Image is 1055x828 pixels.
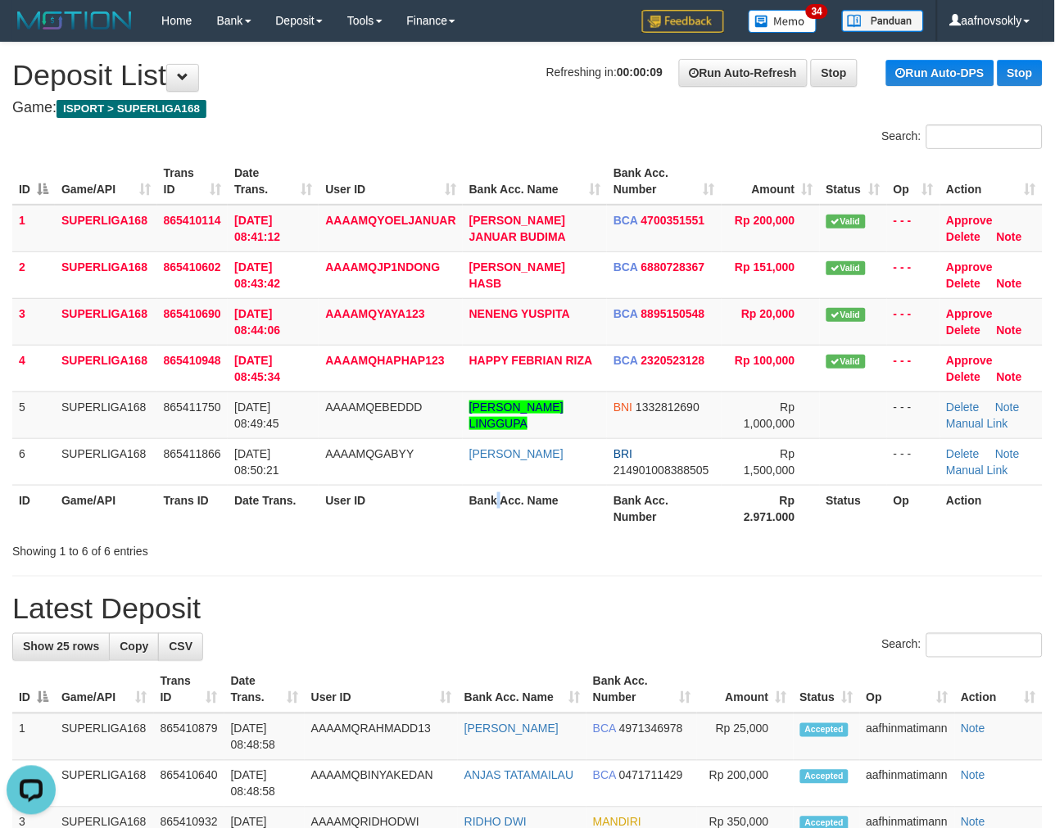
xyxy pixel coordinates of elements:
[586,667,697,713] th: Bank Acc. Number: activate to sort column ascending
[319,158,462,205] th: User ID: activate to sort column ascending
[614,214,638,227] span: BCA
[469,400,564,430] a: [PERSON_NAME] LINGGUPA
[164,307,221,320] span: 865410690
[12,100,1043,116] h4: Game:
[57,100,206,118] span: ISPORT > SUPERLIGA168
[826,261,866,275] span: Valid transaction
[962,769,986,782] a: Note
[842,10,924,32] img: panduan.png
[12,8,137,33] img: MOTION_logo.png
[234,307,280,337] span: [DATE] 08:44:06
[886,60,994,86] a: Run Auto-DPS
[882,124,1043,149] label: Search:
[55,713,154,761] td: SUPERLIGA168
[464,769,574,782] a: ANJAS TATAMAILAU
[947,447,980,460] a: Delete
[464,722,559,735] a: [PERSON_NAME]
[607,485,722,532] th: Bank Acc. Number
[164,214,221,227] span: 865410114
[305,713,458,761] td: AAAAMQRAHMADD13
[12,298,55,345] td: 3
[997,230,1022,243] a: Note
[593,769,616,782] span: BCA
[12,593,1043,626] h1: Latest Deposit
[882,633,1043,658] label: Search:
[12,251,55,298] td: 2
[697,713,793,761] td: Rp 25,000
[860,713,955,761] td: aafhinmatimann
[55,485,157,532] th: Game/API
[12,633,110,661] a: Show 25 rows
[641,354,705,367] span: Copy 2320523128 to clipboard
[947,354,994,367] a: Approve
[749,10,817,33] img: Button%20Memo.svg
[642,10,724,33] img: Feedback.jpg
[614,447,632,460] span: BRI
[55,205,157,252] td: SUPERLIGA168
[820,158,887,205] th: Status: activate to sort column ascending
[154,713,224,761] td: 865410879
[224,667,305,713] th: Date Trans.: activate to sort column ascending
[887,158,940,205] th: Op: activate to sort column ascending
[55,158,157,205] th: Game/API: activate to sort column ascending
[12,158,55,205] th: ID: activate to sort column descending
[55,667,154,713] th: Game/API: activate to sort column ascending
[998,60,1043,86] a: Stop
[947,230,981,243] a: Delete
[305,761,458,808] td: AAAAMQBINYAKEDAN
[154,761,224,808] td: 865410640
[722,485,820,532] th: Rp 2.971.000
[806,4,828,19] span: 34
[12,485,55,532] th: ID
[463,485,607,532] th: Bank Acc. Name
[860,761,955,808] td: aafhinmatimann
[887,251,940,298] td: - - -
[996,447,1021,460] a: Note
[55,298,157,345] td: SUPERLIGA168
[697,667,793,713] th: Amount: activate to sort column ascending
[996,400,1021,414] a: Note
[305,667,458,713] th: User ID: activate to sort column ascending
[546,66,663,79] span: Refreshing in:
[735,354,795,367] span: Rp 100,000
[697,761,793,808] td: Rp 200,000
[12,345,55,391] td: 4
[722,158,820,205] th: Amount: activate to sort column ascending
[164,400,221,414] span: 865411750
[735,214,795,227] span: Rp 200,000
[997,277,1022,290] a: Note
[55,761,154,808] td: SUPERLIGA168
[619,722,683,735] span: Copy 4971346978 to clipboard
[614,464,709,477] span: Copy 214901008388505 to clipboard
[469,307,570,320] a: NENENG YUSPITA
[228,158,319,205] th: Date Trans.: activate to sort column ascending
[947,307,994,320] a: Approve
[811,59,858,87] a: Stop
[619,769,683,782] span: Copy 0471711429 to clipboard
[940,485,1043,532] th: Action
[325,400,422,414] span: AAAAMQEBEDDD
[794,667,860,713] th: Status: activate to sort column ascending
[469,447,564,460] a: [PERSON_NAME]
[947,214,994,227] a: Approve
[158,633,203,661] a: CSV
[55,391,157,438] td: SUPERLIGA168
[463,158,607,205] th: Bank Acc. Name: activate to sort column ascending
[614,307,638,320] span: BCA
[641,214,705,227] span: Copy 4700351551 to clipboard
[154,667,224,713] th: Trans ID: activate to sort column ascending
[800,770,849,784] span: Accepted
[325,260,440,274] span: AAAAMQJP1NDONG
[469,354,593,367] a: HAPPY FEBRIAN RIZA
[947,277,981,290] a: Delete
[224,713,305,761] td: [DATE] 08:48:58
[744,447,795,477] span: Rp 1,500,000
[228,485,319,532] th: Date Trans.
[744,400,795,430] span: Rp 1,000,000
[997,370,1022,383] a: Note
[12,667,55,713] th: ID: activate to sort column descending
[157,158,229,205] th: Trans ID: activate to sort column ascending
[55,438,157,485] td: SUPERLIGA168
[735,260,795,274] span: Rp 151,000
[887,345,940,391] td: - - -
